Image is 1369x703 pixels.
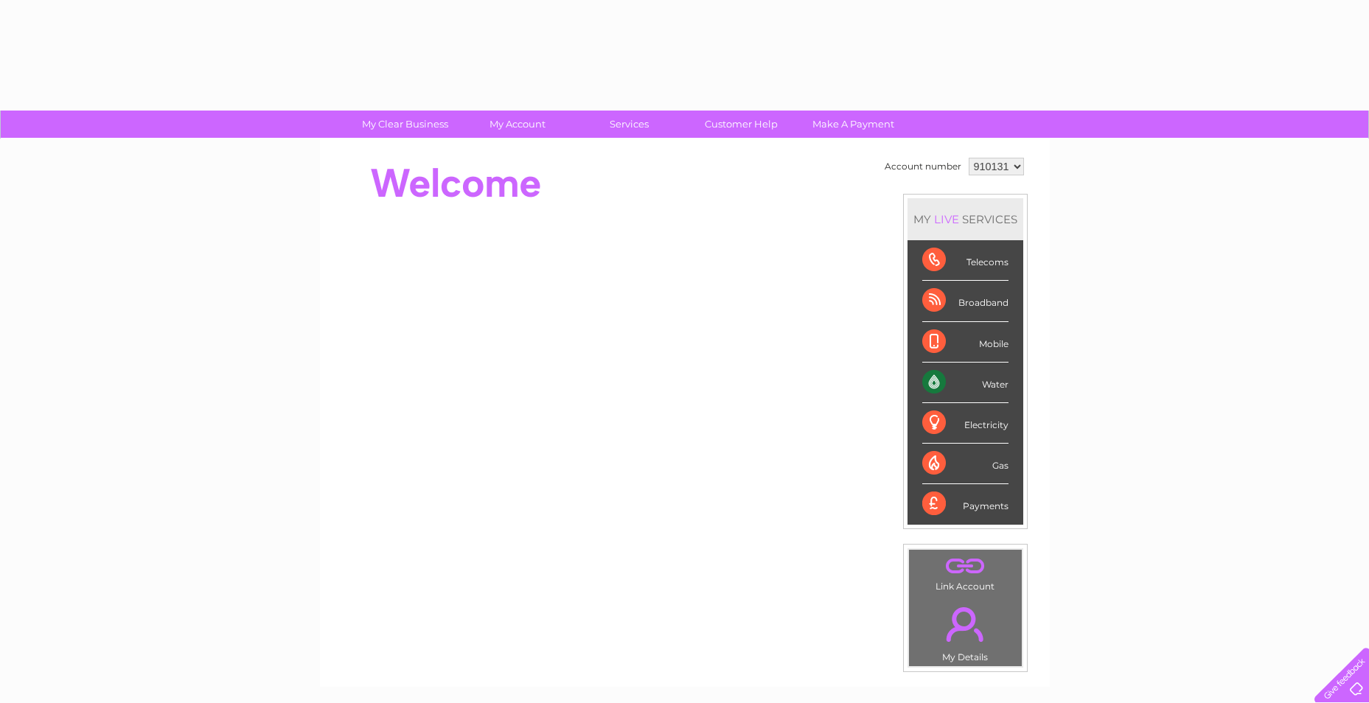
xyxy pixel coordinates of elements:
a: My Clear Business [344,111,466,138]
td: Link Account [908,549,1023,595]
td: Account number [881,154,965,179]
div: Gas [922,444,1009,484]
td: My Details [908,595,1023,667]
a: . [913,553,1018,579]
div: Mobile [922,322,1009,363]
a: . [913,598,1018,650]
div: Water [922,363,1009,403]
a: Customer Help [680,111,802,138]
a: Services [568,111,690,138]
div: MY SERVICES [908,198,1023,240]
a: Make A Payment [793,111,914,138]
div: Payments [922,484,1009,524]
div: Electricity [922,403,1009,444]
div: LIVE [931,212,962,226]
a: My Account [456,111,578,138]
div: Broadband [922,281,1009,321]
div: Telecoms [922,240,1009,281]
